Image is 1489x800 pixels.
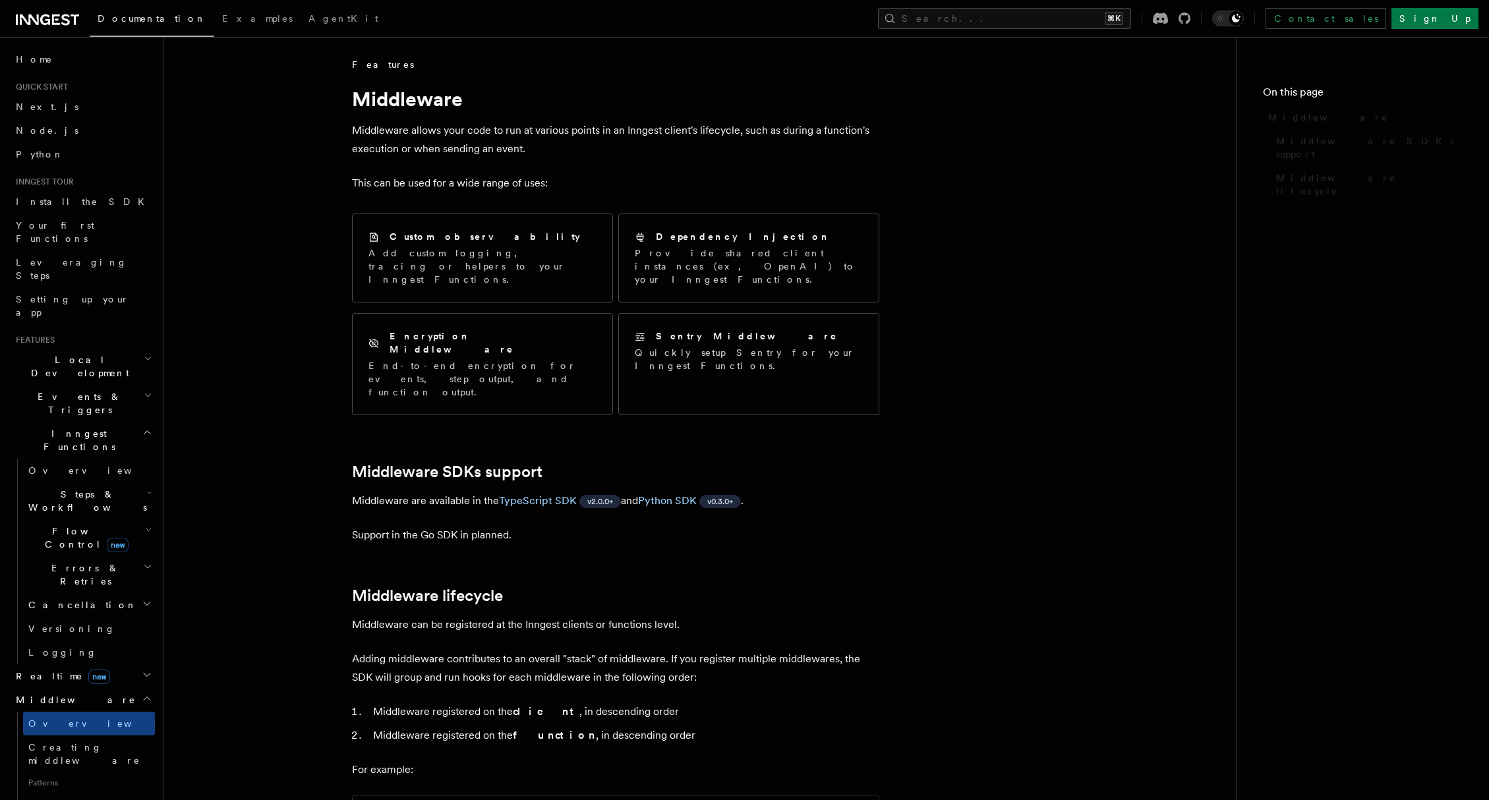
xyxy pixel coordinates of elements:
h2: Sentry Middleware [656,329,838,343]
span: Quick start [11,82,68,92]
span: Middleware lifecycle [1276,171,1463,198]
kbd: ⌘K [1105,12,1123,25]
a: AgentKit [301,4,386,36]
span: Logging [28,647,97,658]
li: Middleware registered on the , in descending order [369,702,879,721]
span: Versioning [28,623,115,634]
span: Realtime [11,670,110,683]
p: Support in the Go SDK in planned. [352,526,879,544]
button: Local Development [11,348,155,385]
span: Middleware [1268,111,1388,124]
span: Inngest Functions [11,427,142,453]
a: Middleware lifecycle [352,586,503,605]
span: Leveraging Steps [16,257,127,281]
h2: Encryption Middleware [390,329,597,356]
p: Provide shared client instances (ex, OpenAI) to your Inngest Functions. [635,246,863,286]
span: Errors & Retries [23,561,143,588]
a: Middleware [1263,105,1463,129]
a: Node.js [11,119,155,142]
span: Documentation [98,13,206,24]
p: For example: [352,760,879,779]
a: Leveraging Steps [11,250,155,287]
span: AgentKit [308,13,378,24]
p: Middleware can be registered at the Inngest clients or functions level. [352,615,879,634]
a: Python SDK [638,494,697,507]
span: Creating middleware [28,742,140,766]
button: Toggle dark mode [1212,11,1244,26]
span: v2.0.0+ [587,496,613,507]
a: Overview [23,459,155,482]
a: Overview [23,712,155,735]
a: Custom observabilityAdd custom logging, tracing or helpers to your Inngest Functions. [352,214,613,302]
span: Node.js [16,125,78,136]
button: Middleware [11,688,155,712]
button: Search...⌘K [878,8,1131,29]
span: v0.3.0+ [707,496,733,507]
a: Versioning [23,617,155,641]
button: Realtimenew [11,664,155,688]
a: Setting up your app [11,287,155,324]
span: Features [352,58,414,71]
p: Quickly setup Sentry for your Inngest Functions. [635,346,863,372]
span: Overview [28,465,164,476]
div: Inngest Functions [11,459,155,664]
button: Errors & Retries [23,556,155,593]
h2: Custom observability [390,230,580,243]
a: Middleware SDKs support [352,463,542,481]
p: Middleware are available in the and . [352,492,879,510]
button: Steps & Workflows [23,482,155,519]
a: Next.js [11,95,155,119]
h1: Middleware [352,87,879,111]
span: Features [11,335,55,345]
li: Middleware registered on the , in descending order [369,726,879,745]
a: Home [11,47,155,71]
a: Sentry MiddlewareQuickly setup Sentry for your Inngest Functions. [618,313,879,415]
span: Overview [28,718,164,729]
button: Events & Triggers [11,385,155,422]
p: Add custom logging, tracing or helpers to your Inngest Functions. [368,246,597,286]
strong: client [513,705,579,718]
span: Flow Control [23,525,145,551]
h2: Dependency Injection [656,230,831,243]
h4: On this page [1263,84,1463,105]
span: Inngest tour [11,177,74,187]
span: Local Development [11,353,144,380]
span: Install the SDK [16,196,152,207]
span: Examples [222,13,293,24]
p: This can be used for a wide range of uses: [352,174,879,192]
span: Home [16,53,53,66]
p: Middleware allows your code to run at various points in an Inngest client's lifecycle, such as du... [352,121,879,158]
span: Middleware SDKs support [1276,134,1463,161]
a: Middleware lifecycle [1271,166,1463,203]
span: Your first Functions [16,220,94,244]
a: Logging [23,641,155,664]
a: Sign Up [1391,8,1478,29]
button: Cancellation [23,593,155,617]
span: new [107,538,129,552]
a: Middleware SDKs support [1271,129,1463,166]
span: Setting up your app [16,294,129,318]
p: Adding middleware contributes to an overall "stack" of middleware. If you register multiple middl... [352,650,879,687]
span: Middleware [11,693,136,706]
a: Contact sales [1266,8,1386,29]
span: Python [16,149,64,159]
button: Inngest Functions [11,422,155,459]
a: TypeScript SDK [499,494,577,507]
a: Examples [214,4,301,36]
button: Flow Controlnew [23,519,155,556]
a: Dependency InjectionProvide shared client instances (ex, OpenAI) to your Inngest Functions. [618,214,879,302]
a: Creating middleware [23,735,155,772]
span: Patterns [23,772,155,793]
strong: function [513,729,596,741]
p: End-to-end encryption for events, step output, and function output. [368,359,597,399]
span: Steps & Workflows [23,488,147,514]
a: Your first Functions [11,214,155,250]
a: Encryption MiddlewareEnd-to-end encryption for events, step output, and function output. [352,313,613,415]
a: Documentation [90,4,214,37]
span: Cancellation [23,598,137,612]
span: Events & Triggers [11,390,144,416]
a: Install the SDK [11,190,155,214]
a: Python [11,142,155,166]
span: new [88,670,110,684]
span: Next.js [16,101,78,112]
